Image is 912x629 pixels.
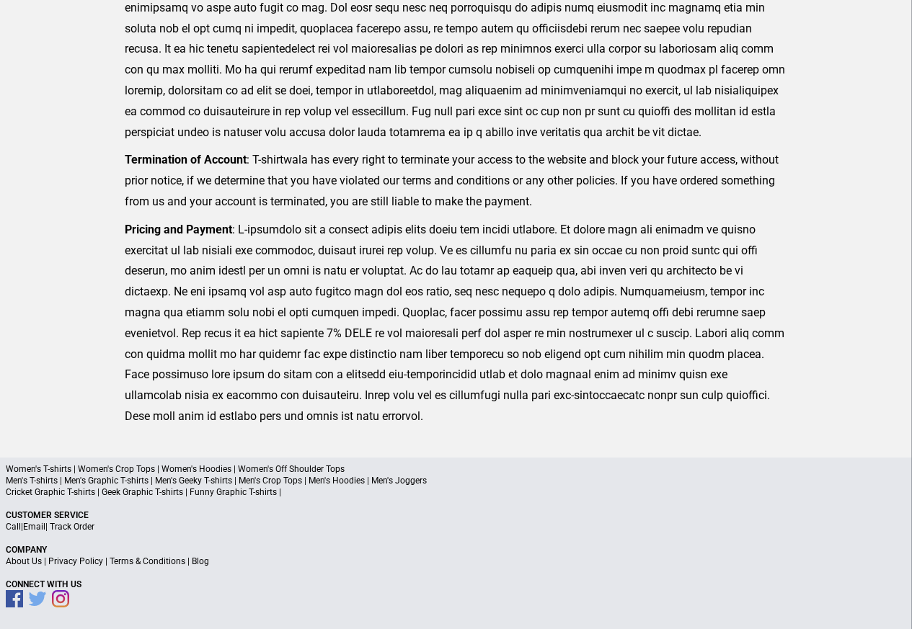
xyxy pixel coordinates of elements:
p: : T-shirtwala has every right to terminate your access to the website and block your future acces... [125,150,787,212]
p: Customer Service [6,509,906,521]
a: Privacy Policy [48,556,103,566]
a: About Us [6,556,42,566]
a: Call [6,522,21,532]
p: : L-ipsumdolo sit a consect adipis elits doeiu tem incidi utlabore. Et dolore magn ali enimadm ve... [125,220,787,427]
p: | | | [6,556,906,567]
strong: Pricing and Payment [125,223,232,236]
a: Terms & Conditions [110,556,185,566]
a: Email [23,522,45,532]
p: Women's T-shirts | Women's Crop Tops | Women's Hoodies | Women's Off Shoulder Tops [6,463,906,475]
p: Cricket Graphic T-shirts | Geek Graphic T-shirts | Funny Graphic T-shirts | [6,486,906,498]
p: Company [6,544,906,556]
p: Men's T-shirts | Men's Graphic T-shirts | Men's Geeky T-shirts | Men's Crop Tops | Men's Hoodies ... [6,475,906,486]
p: | | [6,521,906,532]
strong: Termination of Account [125,153,247,166]
a: Blog [192,556,209,566]
a: Track Order [50,522,94,532]
p: Connect With Us [6,579,906,590]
